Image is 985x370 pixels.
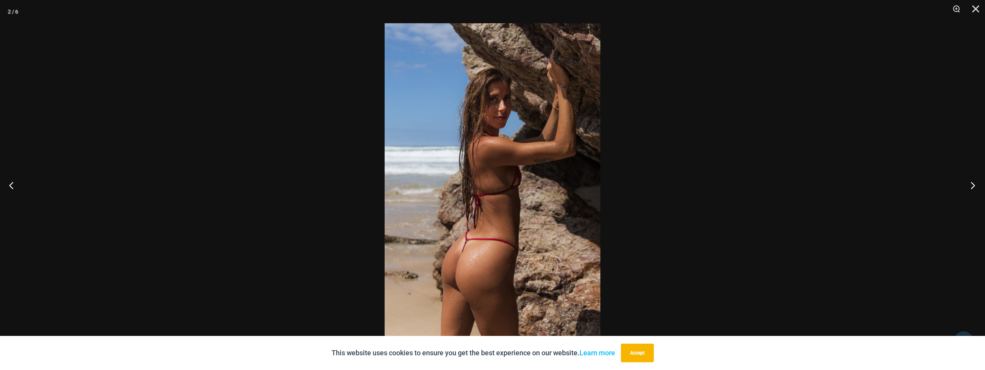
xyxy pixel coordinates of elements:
[332,347,615,359] p: This website uses cookies to ensure you get the best experience on our website.
[385,23,600,347] img: Hurricane Red 3277 Tri Top 4277 Thong Bottom 06
[621,344,654,362] button: Accept
[579,349,615,357] a: Learn more
[8,6,18,17] div: 2 / 6
[956,166,985,205] button: Next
